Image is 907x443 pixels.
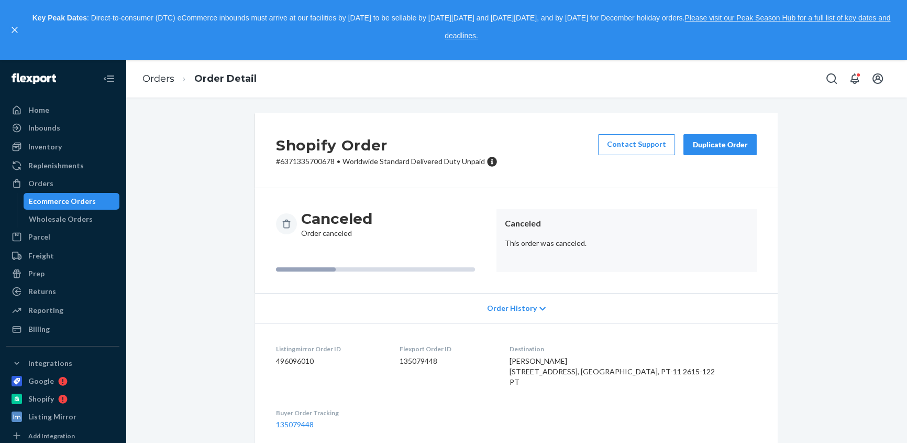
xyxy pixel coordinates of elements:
[276,156,497,167] p: # 6371335700678
[510,344,757,353] dt: Destination
[844,68,865,89] button: Open notifications
[29,214,93,224] div: Wholesale Orders
[28,178,53,189] div: Orders
[445,14,890,40] a: Please visit our Peak Season Hub for a full list of key dates and deadlines.
[6,138,119,155] a: Inventory
[6,175,119,192] a: Orders
[6,102,119,118] a: Home
[6,283,119,300] a: Returns
[25,9,898,45] p: : Direct-to-consumer (DTC) eCommerce inbounds must arrive at our facilities by [DATE] to be sella...
[6,373,119,390] a: Google
[98,68,119,89] button: Close Navigation
[6,355,119,372] button: Integrations
[6,157,119,174] a: Replenishments
[28,232,50,242] div: Parcel
[24,193,120,210] a: Ecommerce Orders
[28,268,45,279] div: Prep
[28,376,54,386] div: Google
[6,391,119,407] a: Shopify
[28,358,72,369] div: Integrations
[6,265,119,282] a: Prep
[28,142,62,152] div: Inventory
[6,429,119,442] a: Add Integration
[487,303,537,314] span: Order History
[28,123,60,133] div: Inbounds
[28,105,49,115] div: Home
[400,344,493,353] dt: Flexport Order ID
[29,196,96,207] div: Ecommerce Orders
[6,229,119,245] a: Parcel
[505,238,748,248] p: This order was canceled.
[276,408,383,417] dt: Buyer Order Tracking
[598,134,675,155] a: Contact Support
[28,431,75,440] div: Add Integration
[342,157,485,166] span: Worldwide Standard Delivered Duty Unpaid
[510,356,715,386] span: [PERSON_NAME] [STREET_ADDRESS], [GEOGRAPHIC_DATA], PT-11 2615-122 PT
[6,247,119,264] a: Freight
[276,134,497,156] h2: Shopify Order
[28,305,63,316] div: Reporting
[28,251,54,261] div: Freight
[6,120,119,136] a: Inbounds
[683,134,757,155] button: Duplicate Order
[9,25,20,35] button: close,
[6,302,119,319] a: Reporting
[6,408,119,425] a: Listing Mirror
[194,73,257,84] a: Order Detail
[505,218,748,230] header: Canceled
[142,73,174,84] a: Orders
[28,286,56,297] div: Returns
[276,420,314,429] a: 135079448
[276,344,383,353] dt: Listingmirror Order ID
[400,356,493,366] dd: 135079448
[28,412,76,422] div: Listing Mirror
[28,394,54,404] div: Shopify
[821,68,842,89] button: Open Search Box
[28,160,84,171] div: Replenishments
[134,63,265,94] ol: breadcrumbs
[301,209,372,228] h3: Canceled
[12,73,56,84] img: Flexport logo
[24,211,120,228] a: Wholesale Orders
[692,139,748,150] div: Duplicate Order
[32,14,87,22] strong: Key Peak Dates
[6,321,119,338] a: Billing
[28,324,50,334] div: Billing
[276,356,383,366] dd: 496096010
[337,157,340,166] span: •
[867,68,888,89] button: Open account menu
[301,209,372,239] div: Order canceled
